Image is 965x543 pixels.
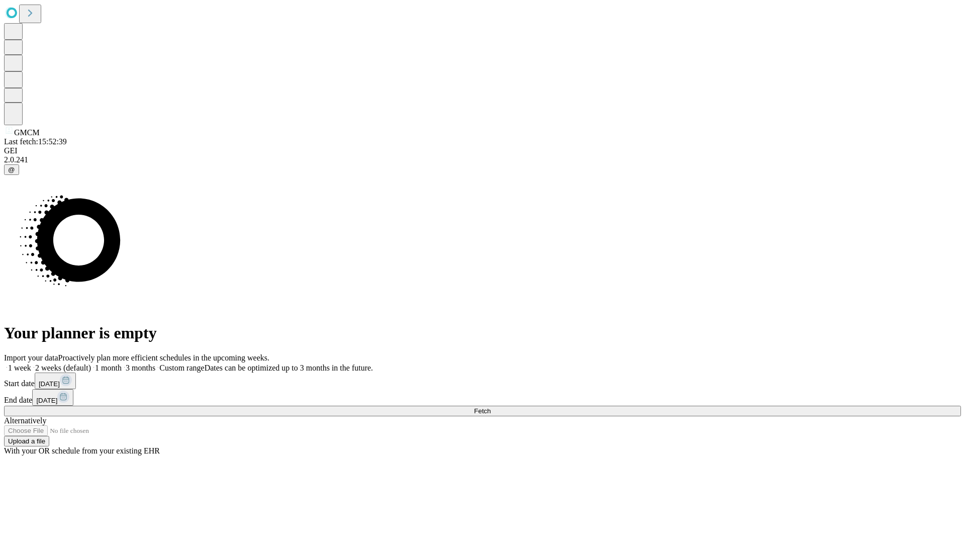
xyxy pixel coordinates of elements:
[4,155,961,164] div: 2.0.241
[58,353,269,362] span: Proactively plan more efficient schedules in the upcoming weeks.
[39,380,60,388] span: [DATE]
[4,446,160,455] span: With your OR schedule from your existing EHR
[205,364,373,372] span: Dates can be optimized up to 3 months in the future.
[36,397,57,404] span: [DATE]
[35,373,76,389] button: [DATE]
[4,324,961,342] h1: Your planner is empty
[4,406,961,416] button: Fetch
[4,353,58,362] span: Import your data
[4,137,67,146] span: Last fetch: 15:52:39
[4,164,19,175] button: @
[4,373,961,389] div: Start date
[8,166,15,173] span: @
[4,146,961,155] div: GEI
[159,364,204,372] span: Custom range
[8,364,31,372] span: 1 week
[474,407,491,415] span: Fetch
[126,364,155,372] span: 3 months
[32,389,73,406] button: [DATE]
[4,436,49,446] button: Upload a file
[14,128,40,137] span: GMCM
[35,364,91,372] span: 2 weeks (default)
[4,416,46,425] span: Alternatively
[4,389,961,406] div: End date
[95,364,122,372] span: 1 month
